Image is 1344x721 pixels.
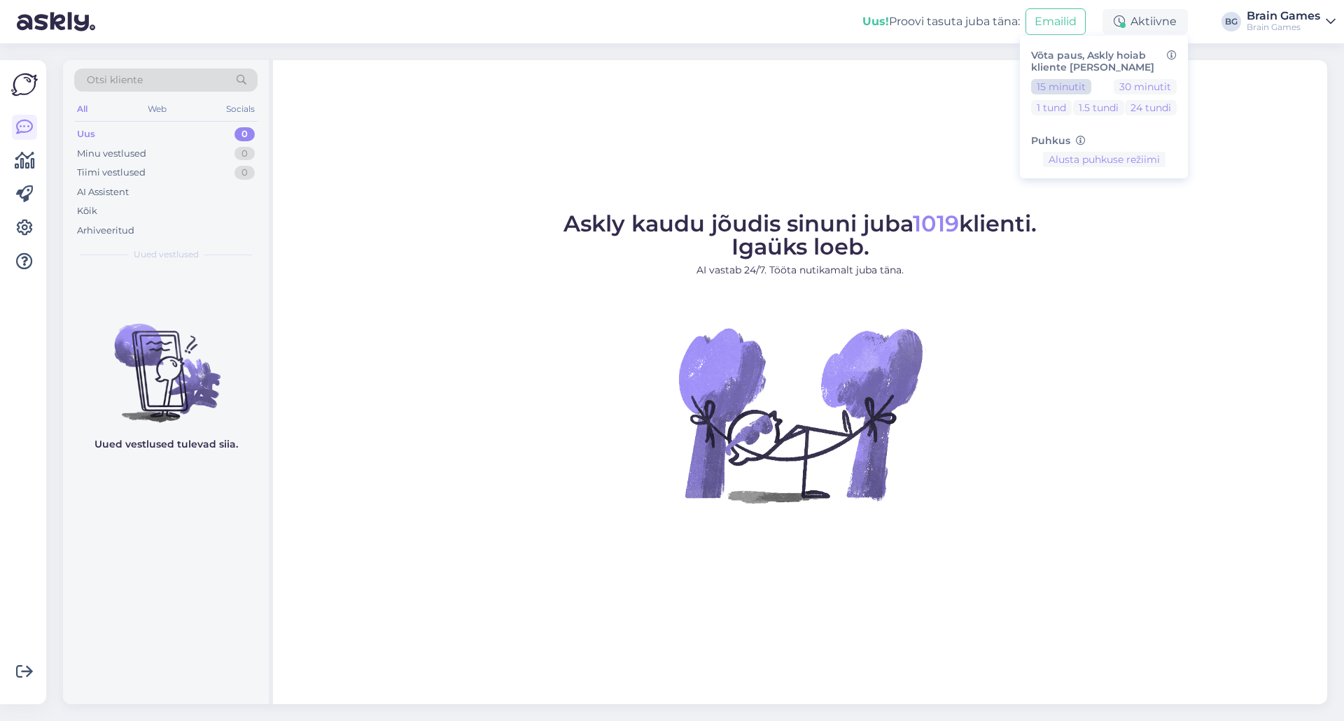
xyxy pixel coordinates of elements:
div: Aktiivne [1102,9,1188,34]
img: Askly Logo [11,71,38,98]
div: BG [1221,12,1241,31]
span: Askly kaudu jõudis sinuni juba klienti. Igaüks loeb. [563,210,1037,260]
div: Web [145,100,169,118]
button: 15 minutit [1031,79,1091,94]
div: Brain Games [1247,10,1320,22]
span: 1019 [913,210,959,237]
button: 24 tundi [1125,100,1177,115]
span: Uued vestlused [134,248,199,261]
h6: Puhkus [1031,135,1177,147]
button: 30 minutit [1114,79,1177,94]
a: Brain GamesBrain Games [1247,10,1336,33]
button: 1.5 tundi [1073,100,1124,115]
button: Alusta puhkuse režiimi [1043,152,1165,167]
div: Proovi tasuta juba täna: [862,13,1020,30]
img: No chats [63,299,269,424]
button: 1 tund [1031,100,1072,115]
div: All [74,100,90,118]
div: Arhiveeritud [77,224,134,238]
div: Uus [77,127,95,141]
div: Brain Games [1247,22,1320,33]
div: 0 [234,127,255,141]
div: AI Assistent [77,185,129,199]
h6: Võta paus, Askly hoiab kliente [PERSON_NAME] [1031,50,1177,73]
div: 0 [234,147,255,161]
span: Otsi kliente [87,73,143,87]
div: Minu vestlused [77,147,146,161]
p: AI vastab 24/7. Tööta nutikamalt juba täna. [563,263,1037,278]
div: 0 [234,166,255,180]
div: Socials [223,100,258,118]
img: No Chat active [674,289,926,541]
b: Uus! [862,15,889,28]
div: Tiimi vestlused [77,166,146,180]
button: Emailid [1025,8,1086,35]
div: Kõik [77,204,97,218]
p: Uued vestlused tulevad siia. [94,437,238,452]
